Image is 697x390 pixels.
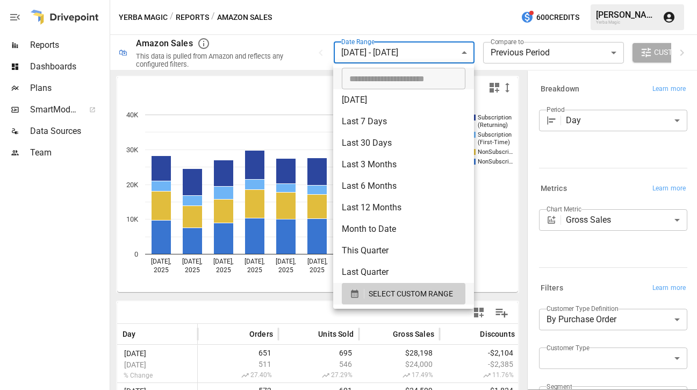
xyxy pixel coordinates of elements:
li: [DATE] [333,89,474,111]
li: Last 12 Months [333,197,474,218]
li: Last Quarter [333,261,474,283]
li: Month to Date [333,218,474,240]
li: Last 6 Months [333,175,474,197]
li: Last 7 Days [333,111,474,132]
button: SELECT CUSTOM RANGE [342,283,465,304]
span: SELECT CUSTOM RANGE [369,287,453,301]
li: Last 30 Days [333,132,474,154]
li: This Quarter [333,240,474,261]
li: Last 3 Months [333,154,474,175]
